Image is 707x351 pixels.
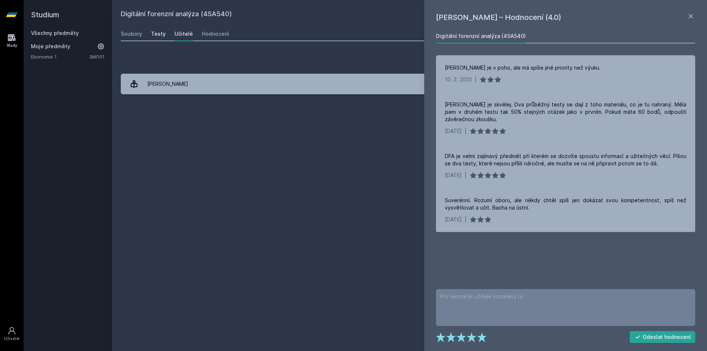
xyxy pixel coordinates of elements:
[175,30,193,38] div: Učitelé
[475,76,476,83] div: |
[445,64,601,71] div: [PERSON_NAME] je v poho, ale má spíše jiné priority než výuku.
[445,101,686,123] div: [PERSON_NAME] je skvělej. Dva průběžný testy se dají z toho materiálu, co je tu nahraný. Měla jse...
[31,43,70,50] span: Moje předměty
[4,336,20,341] div: Uživatel
[7,43,17,48] div: Study
[147,77,188,91] div: [PERSON_NAME]
[202,30,229,38] div: Hodnocení
[121,27,142,41] a: Soubory
[121,9,616,21] h2: Digitální forenzní analýza (4SA540)
[89,54,105,60] a: 3MI101
[202,27,229,41] a: Hodnocení
[121,30,142,38] div: Soubory
[151,30,166,38] div: Testy
[1,323,22,345] a: Uživatel
[121,74,698,94] a: [PERSON_NAME] 4 hodnocení 4.0
[175,27,193,41] a: Učitelé
[1,29,22,52] a: Study
[31,30,79,36] a: Všechny předměty
[151,27,166,41] a: Testy
[31,53,89,60] a: Ekonomie 1
[445,76,472,83] div: 10. 2. 2023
